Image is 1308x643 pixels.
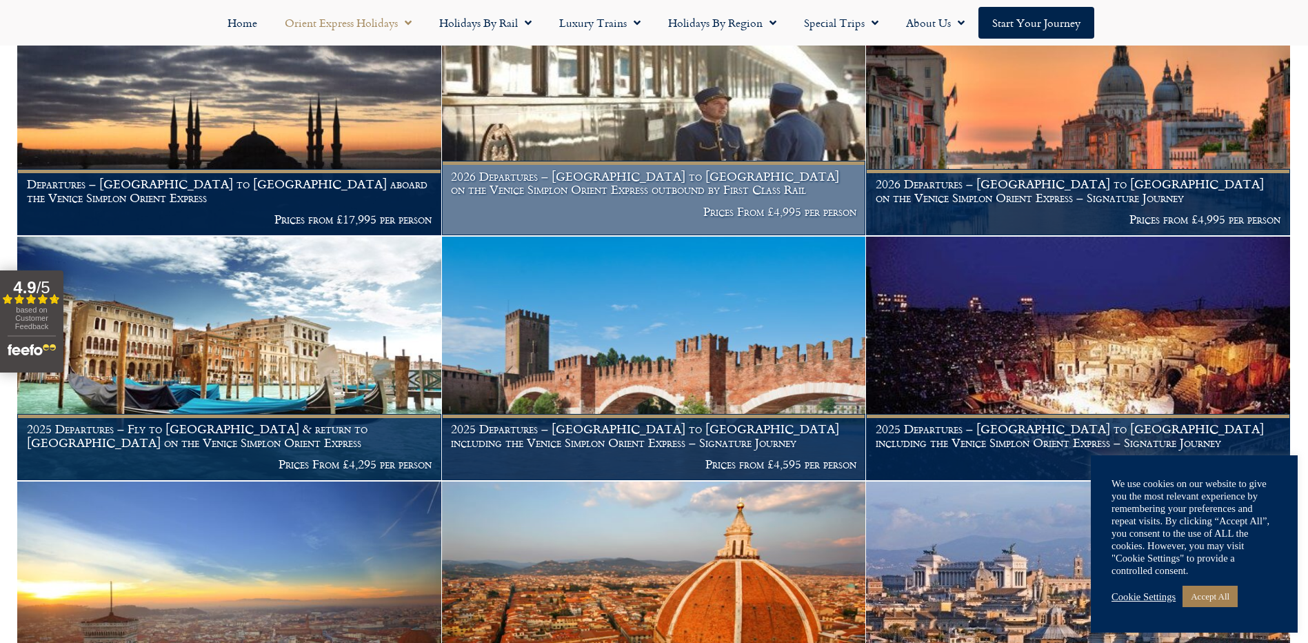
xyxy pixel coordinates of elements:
[27,177,432,204] h1: Departures – [GEOGRAPHIC_DATA] to [GEOGRAPHIC_DATA] aboard the Venice Simplon Orient Express
[876,422,1281,449] h1: 2025 Departures – [GEOGRAPHIC_DATA] to [GEOGRAPHIC_DATA] including the Venice Simplon Orient Expr...
[978,7,1094,39] a: Start your Journey
[876,212,1281,226] p: Prices from £4,995 per person
[214,7,271,39] a: Home
[1183,586,1238,607] a: Accept All
[876,457,1281,471] p: Prices From £4,595 per person
[892,7,978,39] a: About Us
[1111,477,1277,577] div: We use cookies on our website to give you the most relevant experience by remembering your prefer...
[545,7,654,39] a: Luxury Trains
[17,237,441,480] img: venice aboard the Orient Express
[27,422,432,449] h1: 2025 Departures – Fly to [GEOGRAPHIC_DATA] & return to [GEOGRAPHIC_DATA] on the Venice Simplon Or...
[27,457,432,471] p: Prices From £4,295 per person
[866,237,1291,481] a: 2025 Departures – [GEOGRAPHIC_DATA] to [GEOGRAPHIC_DATA] including the Venice Simplon Orient Expr...
[27,212,432,226] p: Prices from £17,995 per person
[7,7,1301,39] nav: Menu
[451,422,856,449] h1: 2025 Departures – [GEOGRAPHIC_DATA] to [GEOGRAPHIC_DATA] including the Venice Simplon Orient Expr...
[1111,591,1176,603] a: Cookie Settings
[790,7,892,39] a: Special Trips
[442,237,867,481] a: 2025 Departures – [GEOGRAPHIC_DATA] to [GEOGRAPHIC_DATA] including the Venice Simplon Orient Expr...
[654,7,790,39] a: Holidays by Region
[451,457,856,471] p: Prices from £4,595 per person
[876,177,1281,204] h1: 2026 Departures – [GEOGRAPHIC_DATA] to [GEOGRAPHIC_DATA] on the Venice Simplon Orient Express – S...
[271,7,425,39] a: Orient Express Holidays
[451,205,856,219] p: Prices From £4,995 per person
[17,237,442,481] a: 2025 Departures – Fly to [GEOGRAPHIC_DATA] & return to [GEOGRAPHIC_DATA] on the Venice Simplon Or...
[451,170,856,197] h1: 2026 Departures – [GEOGRAPHIC_DATA] to [GEOGRAPHIC_DATA] on the Venice Simplon Orient Express out...
[425,7,545,39] a: Holidays by Rail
